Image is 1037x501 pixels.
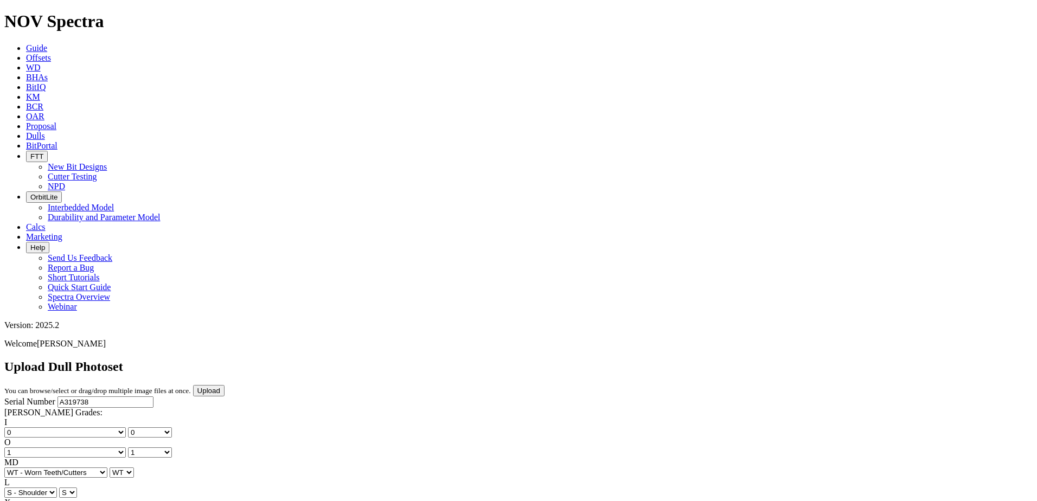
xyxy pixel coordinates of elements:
[26,151,48,162] button: FTT
[48,172,97,181] a: Cutter Testing
[26,73,48,82] a: BHAs
[26,112,44,121] a: OAR
[48,302,77,311] a: Webinar
[26,92,40,101] a: KM
[4,320,1033,330] div: Version: 2025.2
[48,292,110,301] a: Spectra Overview
[48,282,111,292] a: Quick Start Guide
[26,43,47,53] a: Guide
[4,397,55,406] label: Serial Number
[48,273,100,282] a: Short Tutorials
[26,53,51,62] a: Offsets
[193,385,225,396] input: Upload
[26,131,45,140] a: Dulls
[4,387,191,395] small: You can browse/select or drag/drop multiple image files at once.
[26,232,62,241] a: Marketing
[48,253,112,262] a: Send Us Feedback
[30,243,45,252] span: Help
[37,339,106,348] span: [PERSON_NAME]
[4,418,7,427] label: I
[48,263,94,272] a: Report a Bug
[26,63,41,72] a: WD
[48,182,65,191] a: NPD
[26,102,43,111] a: BCR
[26,141,57,150] a: BitPortal
[4,438,11,447] label: O
[4,458,18,467] label: MD
[4,478,10,487] label: L
[48,162,107,171] a: New Bit Designs
[30,193,57,201] span: OrbitLite
[26,82,46,92] a: BitIQ
[26,222,46,232] a: Calcs
[30,152,43,160] span: FTT
[4,408,1033,418] div: [PERSON_NAME] Grades:
[26,242,49,253] button: Help
[26,191,62,203] button: OrbitLite
[4,359,1033,374] h2: Upload Dull Photoset
[26,121,56,131] a: Proposal
[48,203,114,212] a: Interbedded Model
[48,213,161,222] a: Durability and Parameter Model
[4,11,1033,31] h1: NOV Spectra
[4,339,1033,349] p: Welcome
